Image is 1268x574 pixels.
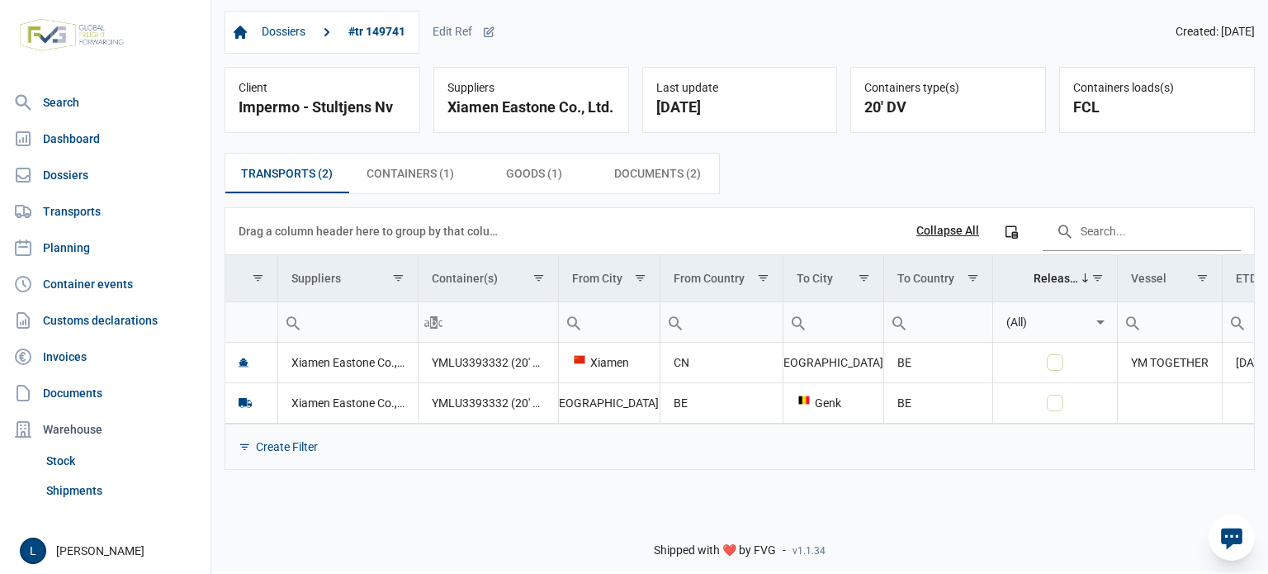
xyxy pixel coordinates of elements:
td: Filter cell [992,301,1118,342]
td: BE [883,343,992,383]
div: Genk [797,395,870,411]
div: Search box [1223,302,1252,342]
div: Containers loads(s) [1073,81,1241,96]
div: Released [1034,272,1081,285]
div: Search box [559,302,589,342]
span: Show filter options for column 'Suppliers' [392,272,405,284]
span: Goods (1) [506,164,562,183]
td: YM TOGETHER [1118,343,1223,383]
div: ETD [1236,272,1257,285]
button: L [20,538,46,564]
td: Filter cell [418,301,558,342]
span: Show filter options for column 'To Country' [967,272,979,284]
input: Search in the data grid [1043,211,1241,251]
input: Filter cell [419,302,558,342]
td: Column From Country [660,255,783,302]
td: BE [883,382,992,423]
div: Suppliers [447,81,615,96]
td: YMLU3393332 (20' DV) [418,343,558,383]
div: 20' DV [864,96,1032,119]
td: Column Suppliers [277,255,418,302]
input: Filter cell [1118,302,1222,342]
td: Filter cell [225,301,277,342]
div: Container(s) [432,272,498,285]
div: Search box [783,302,813,342]
div: Data grid toolbar [239,208,1241,254]
td: Column Released [992,255,1118,302]
td: CN [660,343,783,383]
div: Search box [660,302,690,342]
a: Transports [7,195,204,228]
div: Column Chooser [996,216,1026,246]
div: Create Filter [256,439,318,454]
a: Search [7,86,204,119]
td: Xiamen Eastone Co., Ltd. [277,343,418,383]
td: Xiamen Eastone Co., Ltd. [277,382,418,423]
input: Filter cell [660,302,782,342]
div: Drag a column header here to group by that column [239,218,504,244]
span: Show filter options for column 'Container(s)' [532,272,545,284]
div: Search box [419,302,448,342]
a: Customs declarations [7,304,204,337]
div: Vessel [1131,272,1166,285]
span: Show filter options for column 'Released' [1091,272,1104,284]
div: To City [797,272,833,285]
td: Column To Country [883,255,992,302]
td: Filter cell [277,301,418,342]
img: FVG - Global freight forwarding [13,12,130,58]
span: Containers (1) [367,164,454,183]
td: Column Vessel [1118,255,1223,302]
a: Invoices [7,340,204,373]
div: FCL [1073,96,1241,119]
input: Filter cell [884,302,992,342]
div: Search box [884,302,914,342]
td: Filter cell [660,301,783,342]
td: YMLU3393332 (20' DV) [418,382,558,423]
td: Filter cell [1118,301,1223,342]
div: Impermo - Stultjens Nv [239,96,406,119]
td: Filter cell [558,301,660,342]
span: Documents (2) [614,164,701,183]
input: Filter cell [993,302,1091,342]
div: [PERSON_NAME] [20,538,201,564]
div: [GEOGRAPHIC_DATA] [572,395,646,411]
td: BE [660,382,783,423]
td: Column Container(s) [418,255,558,302]
span: Show filter options for column 'Vessel' [1196,272,1209,284]
div: Containers type(s) [864,81,1032,96]
span: Shipped with ❤️ by FVG [654,543,776,558]
a: Stock [40,446,204,476]
div: Warehouse [7,413,204,446]
input: Filter cell [278,302,418,342]
div: [DATE] [656,96,824,119]
div: [GEOGRAPHIC_DATA] [797,354,870,371]
div: From City [572,272,622,285]
span: - [783,543,786,558]
div: Suppliers [291,272,341,285]
a: Planning [7,231,204,264]
a: #tr 149741 [342,18,412,46]
div: Collapse All [916,224,979,239]
td: Column [225,255,277,302]
span: Show filter options for column 'From City' [634,272,646,284]
a: Dossiers [255,18,312,46]
span: Show filter options for column 'From Country' [757,272,769,284]
span: v1.1.34 [792,544,826,557]
span: Transports (2) [241,164,333,183]
a: Documents [7,377,204,410]
span: Show filter options for column 'To City' [858,272,870,284]
td: Column From City [558,255,660,302]
span: Show filter options for column '' [252,272,264,284]
a: Dossiers [7,159,204,192]
td: Filter cell [883,301,992,342]
div: Xiamen Eastone Co., Ltd. [447,96,615,119]
div: Edit Ref [433,25,495,40]
input: Filter cell [559,302,660,342]
div: Select [1091,302,1110,342]
div: Data grid with 2 rows and 11 columns [225,208,1254,469]
div: Search box [1118,302,1147,342]
div: Search box [278,302,308,342]
td: Filter cell [783,301,883,342]
div: Last update [656,81,824,96]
